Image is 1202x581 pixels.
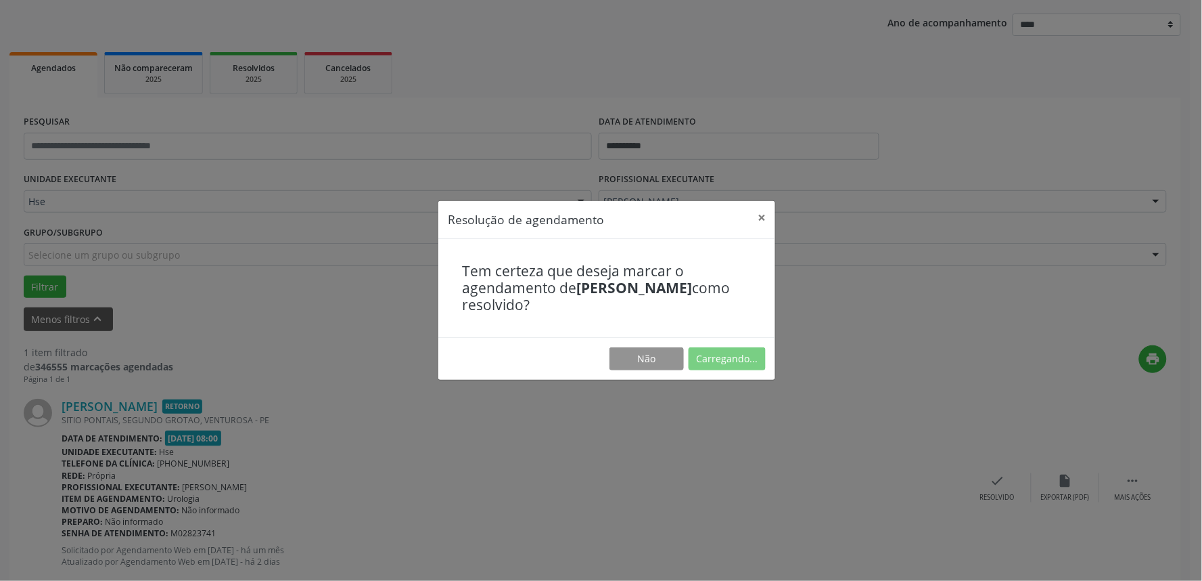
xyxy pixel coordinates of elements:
button: Close [748,201,775,234]
b: [PERSON_NAME] [576,278,692,297]
h5: Resolução de agendamento [448,211,604,228]
button: Não [609,347,684,370]
button: Carregando... [689,347,766,370]
h4: Tem certeza que deseja marcar o agendamento de como resolvido? [462,263,752,314]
